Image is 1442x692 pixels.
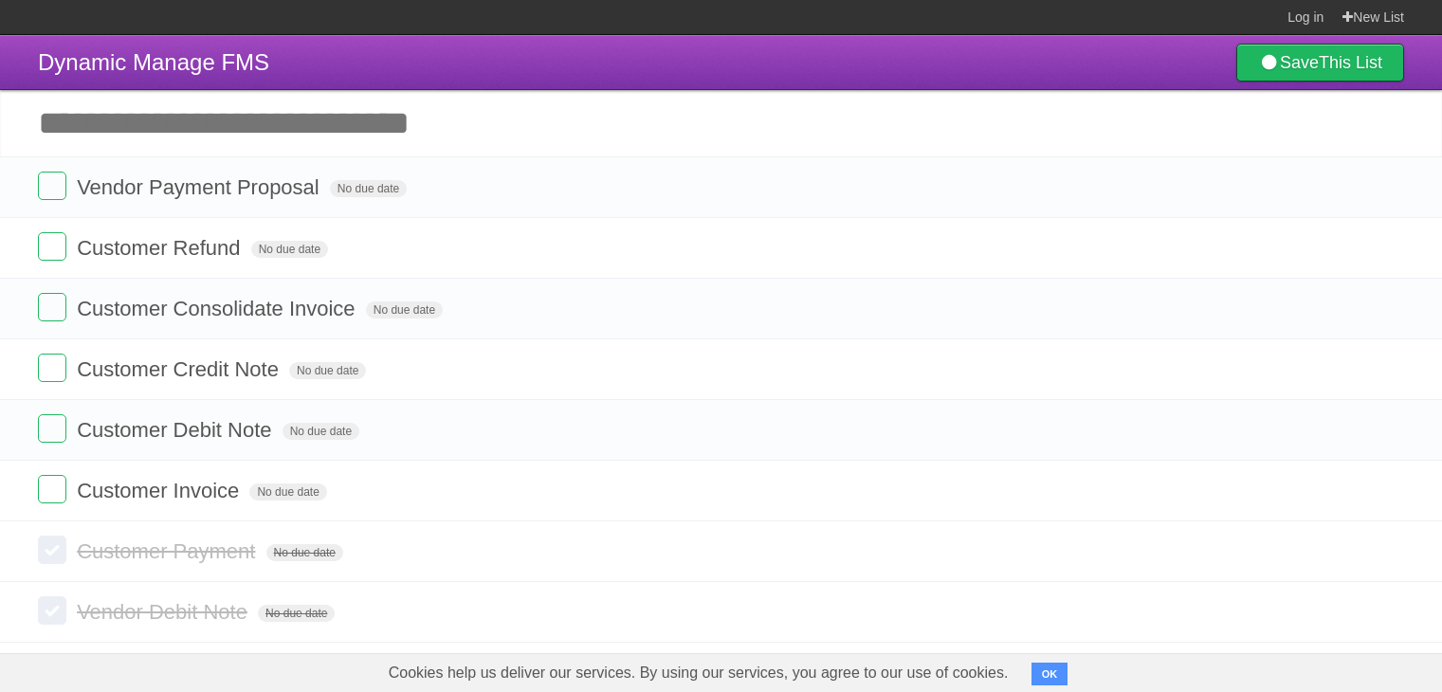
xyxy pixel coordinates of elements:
span: No due date [249,483,326,501]
span: Customer Consolidate Invoice [77,297,359,320]
label: Done [38,475,66,503]
span: No due date [366,301,443,319]
label: Done [38,232,66,261]
span: No due date [266,544,343,561]
span: Customer Refund [77,236,245,260]
b: This List [1319,53,1382,72]
label: Done [38,293,66,321]
span: Customer Debit Note [77,418,276,442]
label: Done [38,414,66,443]
span: Customer Payment [77,539,260,563]
label: Done [38,354,66,382]
span: No due date [251,241,328,258]
span: Customer Credit Note [77,357,283,381]
span: Customer Invoice [77,479,244,502]
label: Done [38,172,66,200]
label: Done [38,596,66,625]
span: No due date [258,605,335,622]
span: Vendor Debit Note [77,600,252,624]
span: No due date [330,180,407,197]
span: No due date [289,362,366,379]
button: OK [1031,663,1068,685]
span: Cookies help us deliver our services. By using our services, you agree to our use of cookies. [370,654,1028,692]
span: No due date [283,423,359,440]
span: Dynamic Manage FMS [38,49,269,75]
a: SaveThis List [1236,44,1404,82]
span: Vendor Payment Proposal [77,175,324,199]
label: Done [38,536,66,564]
